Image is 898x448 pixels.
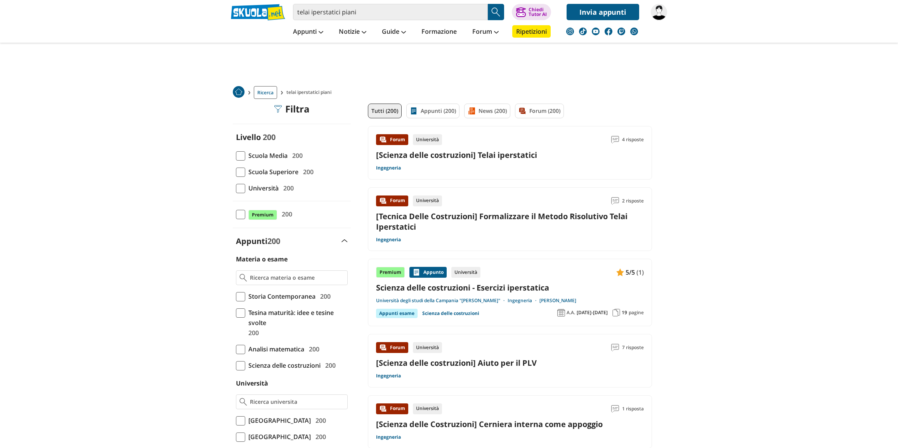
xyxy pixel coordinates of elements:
a: [PERSON_NAME] [539,298,576,304]
div: Filtra [274,104,310,114]
span: 200 [279,209,292,219]
label: Materia o esame [236,255,288,263]
span: Scuola Superiore [245,167,298,177]
a: Ingegneria [376,434,401,440]
a: Università degli studi della Campania "[PERSON_NAME]" [376,298,508,304]
div: Università [451,267,480,278]
span: 2 risposte [622,195,644,206]
a: Notizie [337,25,368,39]
a: Scienza delle costruzioni - Esercizi iperstatica [376,282,644,293]
a: Ingegneria [508,298,539,304]
span: telai iperstatici piani [286,86,335,99]
span: 200 [267,236,280,246]
span: Tesina maturità: idee e tesine svolte [245,308,348,328]
a: Ricerca [254,86,277,99]
a: Appunti (200) [406,104,459,118]
a: Forum [470,25,501,39]
div: Chiedi Tutor AI [529,7,547,17]
span: 200 [317,291,331,301]
img: facebook [605,28,612,35]
img: youtube [592,28,600,35]
span: 4 risposte [622,134,644,145]
img: Cerca appunti, riassunti o versioni [490,6,502,18]
a: Home [233,86,244,99]
img: Appunti contenuto [413,268,420,276]
label: Appunti [236,236,280,246]
a: Ingegneria [376,165,401,171]
span: 200 [300,167,314,177]
span: Scienza delle costruzioni [245,360,321,370]
span: 200 [245,328,259,338]
div: Università [413,134,442,145]
img: Ricerca universita [239,398,247,406]
span: 200 [322,360,336,370]
img: luigipalma1990 [651,4,667,20]
span: 19 [622,310,627,316]
img: twitch [617,28,625,35]
label: Università [236,379,268,387]
input: Ricerca materia o esame [250,274,344,282]
img: Commenti lettura [611,136,619,144]
img: Commenti lettura [611,344,619,351]
img: Pagine [612,309,620,317]
span: Scuola Media [245,150,288,161]
img: Ricerca materia o esame [239,274,247,282]
span: Storia Contemporanea [245,291,316,301]
span: 200 [289,150,303,161]
img: Forum contenuto [379,405,387,413]
span: (1) [636,267,644,277]
span: 200 [312,415,326,426]
img: Forum contenuto [379,344,387,351]
span: Università [245,183,279,193]
img: Forum contenuto [379,136,387,144]
a: Scienza delle costruzioni [422,309,479,318]
button: Search Button [488,4,504,20]
span: [GEOGRAPHIC_DATA] [245,415,311,426]
div: Appunti esame [376,309,418,318]
img: Anno accademico [557,309,565,317]
div: Forum [376,342,408,353]
a: Appunti [291,25,325,39]
span: 7 risposte [622,342,644,353]
button: ChiediTutor AI [512,4,551,20]
span: A.A. [567,310,575,316]
input: Cerca appunti, riassunti o versioni [293,4,488,20]
img: Commenti lettura [611,405,619,413]
a: [Tecnica Delle Costruzioni] Formalizzare il Metodo Risolutivo Telai Iperstatici [376,211,628,232]
div: Forum [376,403,408,414]
a: Ingegneria [376,373,401,379]
div: Appunto [409,267,447,278]
a: Forum (200) [515,104,564,118]
input: Ricerca universita [250,398,344,406]
img: Home [233,86,244,98]
div: Università [413,342,442,353]
img: WhatsApp [630,28,638,35]
img: Filtra filtri mobile [274,105,282,113]
a: [Scienza delle costruzioni] Aiuto per il PLV [376,358,537,368]
span: 1 risposta [622,403,644,414]
span: 200 [280,183,294,193]
a: [Scienza delle Costruzioni] Cerniera interna come appoggio [376,419,603,429]
a: Guide [380,25,408,39]
img: News filtro contenuto [468,107,475,115]
img: instagram [566,28,574,35]
span: Premium [248,210,277,220]
span: pagine [629,310,644,316]
span: [GEOGRAPHIC_DATA] [245,432,311,442]
span: 200 [312,432,326,442]
a: Formazione [420,25,459,39]
span: Analisi matematica [245,344,304,354]
div: Università [413,195,442,206]
img: Commenti lettura [611,197,619,205]
a: Ingegneria [376,237,401,243]
div: Premium [376,267,405,278]
a: News (200) [464,104,510,118]
img: Appunti contenuto [616,268,624,276]
span: 5/5 [626,267,635,277]
span: 200 [306,344,319,354]
img: tiktok [579,28,587,35]
label: Livello [236,132,261,142]
img: Forum filtro contenuto [518,107,526,115]
div: Università [413,403,442,414]
a: Ripetizioni [512,25,551,38]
